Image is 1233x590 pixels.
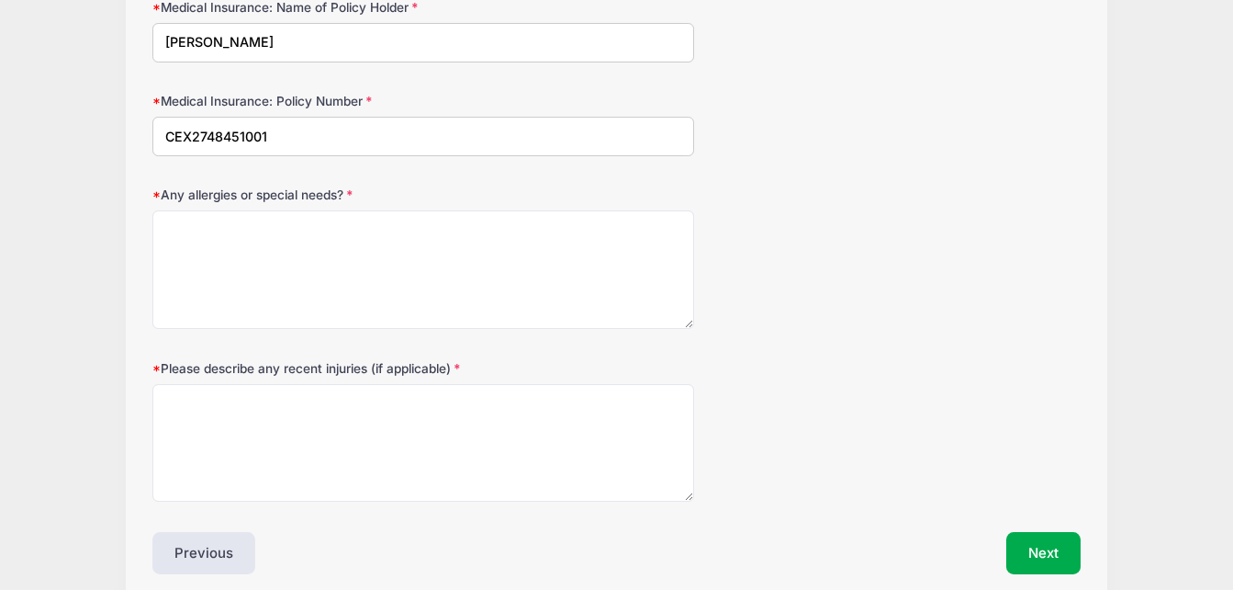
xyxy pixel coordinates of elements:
[152,532,255,574] button: Previous
[152,186,462,204] label: Any allergies or special needs?
[152,359,462,378] label: Please describe any recent injuries (if applicable)
[1006,532,1081,574] button: Next
[152,92,462,110] label: Medical Insurance: Policy Number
